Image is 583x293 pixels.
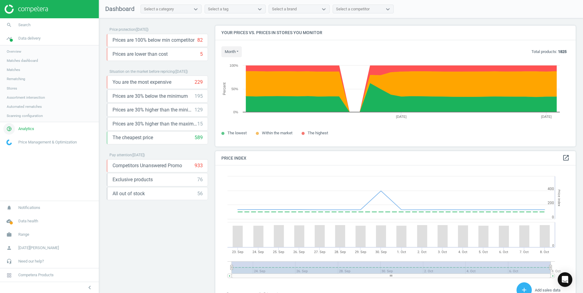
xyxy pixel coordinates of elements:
span: Automated rematches [7,104,42,109]
tspan: 26. Sep [293,250,305,254]
div: 76 [197,176,203,183]
span: Range [18,232,29,237]
tspan: [DATE] [396,115,407,118]
div: 195 [195,93,203,100]
span: Situation on the market before repricing [109,69,175,74]
span: Prices are lower than cost [113,51,168,58]
div: Select a competitor [336,6,370,12]
span: Pay attention [109,153,132,157]
i: chevron_left [86,284,93,291]
span: Scanning configuration [7,113,43,118]
span: Overview [7,49,21,54]
span: Rematching [7,76,25,81]
div: Select a tag [208,6,228,12]
div: 129 [195,107,203,113]
i: cloud_done [3,215,15,227]
span: Matches [7,67,20,72]
div: 56 [197,190,203,197]
button: chevron_left [82,284,97,291]
tspan: 8. Oct [540,250,549,254]
span: [DATE][PERSON_NAME] [18,245,59,251]
div: 229 [195,79,203,86]
tspan: 28. Sep [334,250,346,254]
a: open_in_new [562,154,570,162]
span: ( [DATE] ) [175,69,188,74]
text: 400 [548,187,554,191]
span: Price Management & Optimization [18,139,77,145]
span: Add sales data [535,288,560,292]
span: ( [DATE] ) [132,153,145,157]
span: ( [DATE] ) [135,27,148,32]
span: Notifications [18,205,40,210]
span: Prices are 30% below the minimum [113,93,188,100]
i: search [3,19,15,31]
span: Analytics [18,126,34,132]
span: All out of stock [113,190,145,197]
img: wGWNvw8QSZomAAAAABJRU5ErkJggg== [6,139,12,145]
div: 933 [195,162,203,169]
span: Assortment intersection [7,95,45,100]
div: 589 [195,134,203,141]
div: 82 [197,37,203,44]
span: Need our help? [18,259,44,264]
div: Open Intercom Messenger [558,272,572,287]
div: Select a brand [272,6,297,12]
tspan: Price Index [557,189,561,206]
tspan: 24. Sep [252,250,264,254]
tspan: 2. Oct [417,250,427,254]
text: 0% [233,110,238,114]
tspan: 6. Oct [499,250,508,254]
span: Search [18,22,30,28]
text: 0 [552,215,554,219]
span: Competitors Unanswered Promo [113,162,182,169]
span: Prices are 30% higher than the minimum [113,107,195,113]
i: person [3,242,15,254]
i: work [3,229,15,240]
text: 200 [548,201,554,205]
span: Price protection [109,27,135,32]
tspan: 1. Oct [397,250,406,254]
i: timeline [3,33,15,44]
tspan: 5. Oct [479,250,488,254]
tspan: 3. Oct [438,250,447,254]
text: 100% [230,64,238,67]
text: 50% [231,87,238,91]
div: 5 [200,51,203,58]
div: Select a category [144,6,174,12]
img: ajHJNr6hYgQAAAAASUVORK5CYII= [5,5,48,14]
text: 0 [552,244,554,248]
tspan: 27. Sep [314,250,325,254]
i: notifications [3,202,15,214]
b: 1825 [558,49,567,54]
tspan: 25. Sep [273,250,284,254]
span: Competera Products [18,272,54,278]
tspan: 8. Oct [552,269,561,273]
tspan: 29. Sep [355,250,366,254]
tspan: 23. Sep [232,250,243,254]
span: Prices are 30% higher than the maximal [113,121,197,127]
span: You are the most expensive [113,79,171,86]
span: Matches dashboard [7,58,38,63]
span: Stores [7,86,17,91]
tspan: 30. Sep [375,250,387,254]
tspan: 4. Oct [458,250,467,254]
span: Within the market [262,131,292,135]
h4: Your prices vs. prices in stores you monitor [215,26,576,40]
span: The highest [308,131,328,135]
tspan: Percent [222,82,227,95]
tspan: [DATE] [541,115,552,118]
span: Data delivery [18,36,41,41]
div: 15 [197,121,203,127]
p: Total products: [531,49,567,55]
span: Data health [18,218,38,224]
span: The cheapest price [113,134,153,141]
tspan: 7. Oct [520,250,529,254]
span: Prices are 100% below min competitor [113,37,195,44]
span: Dashboard [105,5,134,12]
i: headset_mic [3,256,15,267]
button: month [221,46,242,57]
span: Exclusive products [113,176,153,183]
span: The lowest [227,131,247,135]
i: pie_chart_outlined [3,123,15,135]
